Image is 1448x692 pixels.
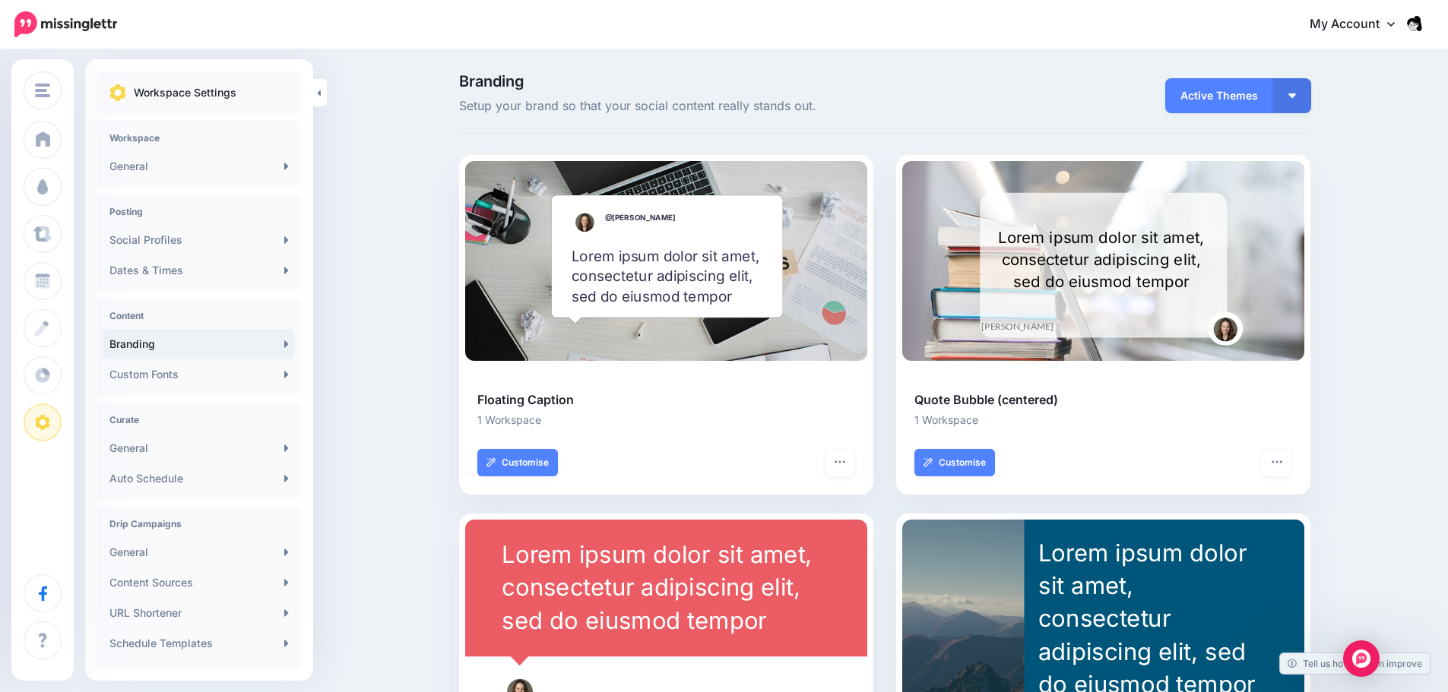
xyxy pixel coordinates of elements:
span: [PERSON_NAME] [981,319,1053,334]
img: menu.png [35,84,50,97]
span: @[PERSON_NAME] [605,210,676,226]
a: Custom Fonts [103,359,295,390]
a: Tell us how we can improve [1280,653,1430,674]
a: URL Shortener [103,598,295,628]
img: Missinglettr [14,11,117,37]
a: General [103,433,295,463]
h4: Drip Campaigns [109,518,289,529]
h4: Posting [109,206,289,217]
span: Active Themes [1165,78,1273,113]
p: Workspace Settings [134,84,236,102]
h4: Curate [109,414,289,425]
img: settings.png [109,84,126,101]
a: Customise [914,449,995,476]
div: Lorem ipsum dolor sit amet, consectetur adipiscing elit, sed do eiusmod tempor [572,246,761,306]
span: Setup your brand so that your social content really stands out. [459,96,1019,116]
span: Branding [459,74,1019,89]
a: Customise [477,449,558,476]
a: Social Profiles [103,225,295,255]
b: Quote Bubble (centered) [914,392,1058,407]
a: General [103,537,295,567]
a: Schedule Templates [103,628,295,659]
a: Content Templates [103,659,295,689]
a: Auto Schedule [103,463,295,494]
div: Lorem ipsum dolor sit amet, consectetur adipiscing elit, sed do eiusmod tempor [502,539,830,637]
a: Branding [103,329,295,359]
div: Open Intercom Messenger [1343,640,1380,677]
b: Floating Caption [477,392,574,407]
a: Content Sources [103,567,295,598]
a: General [103,151,295,182]
img: arrow-down-white.png [1288,93,1296,98]
a: Dates & Times [103,255,295,286]
h4: Workspace [109,132,289,144]
a: My Account [1294,6,1425,43]
div: Lorem ipsum dolor sit amet, consectetur adipiscing elit, sed do eiusmod tempor [998,227,1204,292]
li: 1 Workspace [477,411,855,428]
li: 1 Workspace [914,411,1292,428]
h4: Content [109,310,289,321]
